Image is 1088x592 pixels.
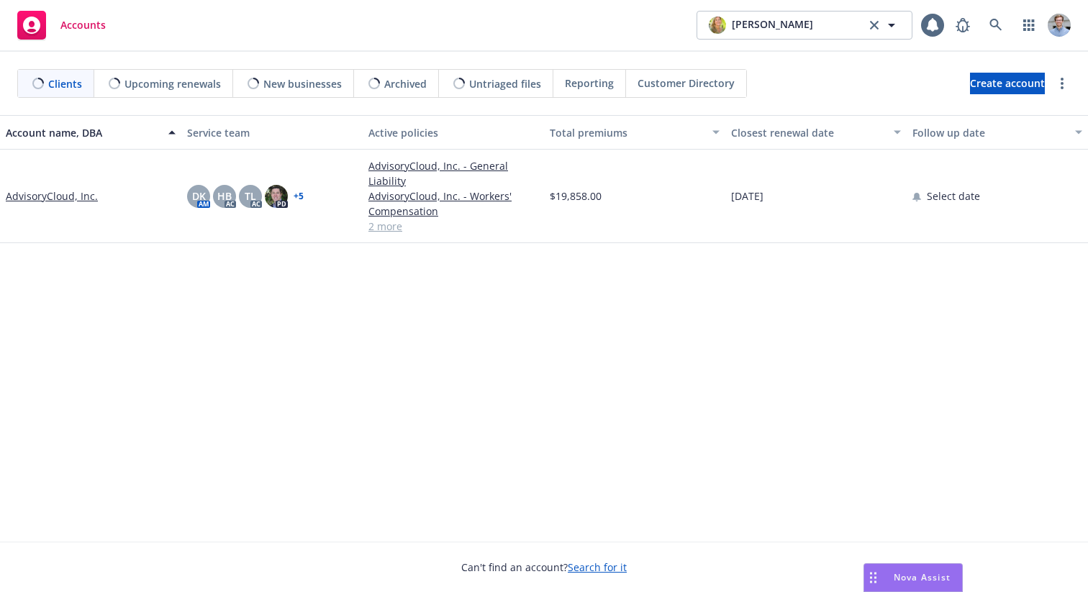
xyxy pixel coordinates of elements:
[265,185,288,208] img: photo
[866,17,883,34] a: clear selection
[48,76,82,91] span: Clients
[368,188,538,219] a: AdvisoryCloud, Inc. - Workers' Compensation
[907,115,1088,150] button: Follow up date
[12,5,112,45] a: Accounts
[187,125,357,140] div: Service team
[6,188,98,204] a: AdvisoryCloud, Inc.
[368,158,538,188] a: AdvisoryCloud, Inc. - General Liability
[217,188,232,204] span: HB
[894,571,951,583] span: Nova Assist
[863,563,963,592] button: Nova Assist
[1053,75,1071,92] a: more
[732,17,813,34] span: [PERSON_NAME]
[568,560,627,574] a: Search for it
[912,125,1066,140] div: Follow up date
[461,560,627,575] span: Can't find an account?
[638,76,735,91] span: Customer Directory
[469,76,541,91] span: Untriaged files
[697,11,912,40] button: photo[PERSON_NAME]clear selection
[60,19,106,31] span: Accounts
[368,219,538,234] a: 2 more
[263,76,342,91] span: New businesses
[970,73,1045,94] a: Create account
[245,188,256,204] span: TL
[294,192,304,201] a: + 5
[970,70,1045,97] span: Create account
[927,188,980,204] span: Select date
[550,125,704,140] div: Total premiums
[864,564,882,591] div: Drag to move
[124,76,221,91] span: Upcoming renewals
[384,76,427,91] span: Archived
[544,115,725,150] button: Total premiums
[1015,11,1043,40] a: Switch app
[6,125,160,140] div: Account name, DBA
[181,115,363,150] button: Service team
[725,115,907,150] button: Closest renewal date
[192,188,206,204] span: DK
[731,125,885,140] div: Closest renewal date
[731,188,763,204] span: [DATE]
[982,11,1010,40] a: Search
[550,188,602,204] span: $19,858.00
[368,125,538,140] div: Active policies
[709,17,726,34] img: photo
[363,115,544,150] button: Active policies
[948,11,977,40] a: Report a Bug
[565,76,614,91] span: Reporting
[1048,14,1071,37] img: photo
